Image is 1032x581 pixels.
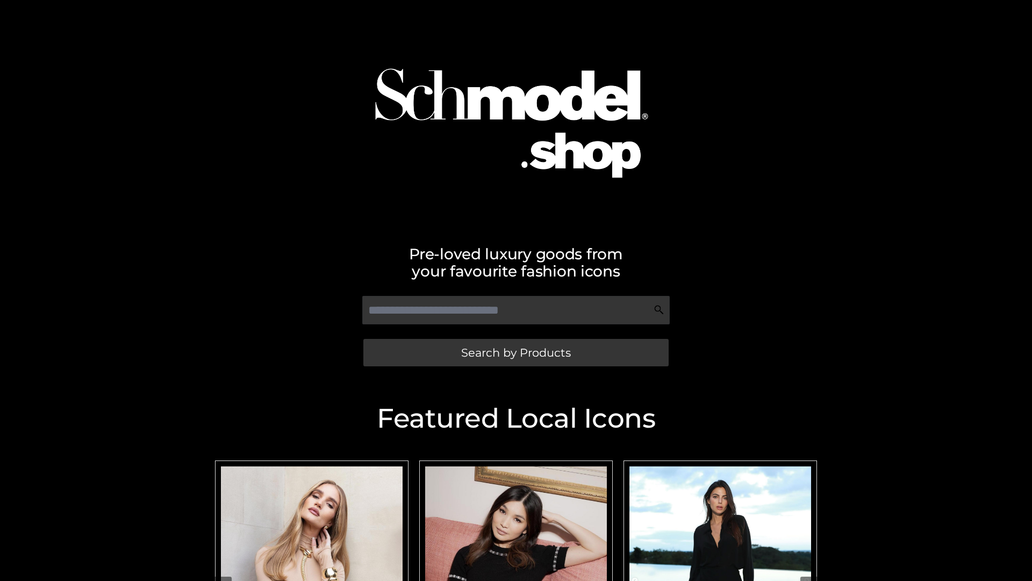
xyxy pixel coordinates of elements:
a: Search by Products [363,339,669,366]
span: Search by Products [461,347,571,358]
h2: Pre-loved luxury goods from your favourite fashion icons [210,245,822,280]
h2: Featured Local Icons​ [210,405,822,432]
img: Search Icon [654,304,664,315]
